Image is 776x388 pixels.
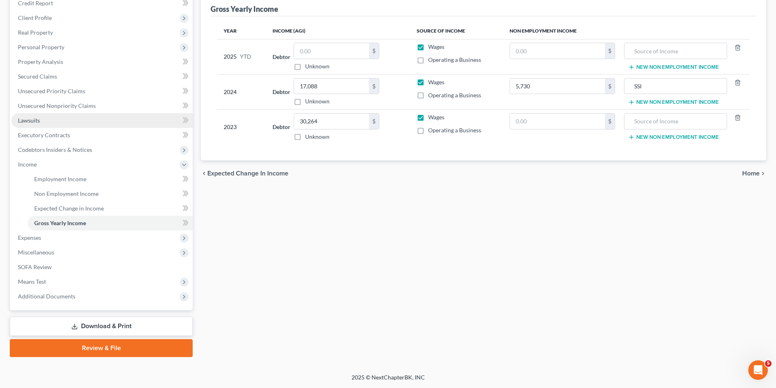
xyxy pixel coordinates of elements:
a: Gross Yearly Income [28,216,193,230]
div: $ [605,79,615,94]
span: SOFA Review [18,263,52,270]
span: Executory Contracts [18,132,70,138]
input: 0.00 [510,114,605,129]
input: Source of Income [629,79,722,94]
a: Unsecured Nonpriority Claims [11,99,193,113]
span: Expected Change in Income [207,170,288,177]
input: 0.00 [294,114,369,129]
span: Means Test [18,278,46,285]
button: New Non Employment Income [628,64,719,70]
span: Codebtors Insiders & Notices [18,146,92,153]
input: Source of Income [629,114,722,129]
span: Operating a Business [428,92,481,99]
div: $ [369,79,379,94]
div: $ [605,43,615,59]
span: Secured Claims [18,73,57,80]
th: Income (AGI) [266,23,410,39]
span: 5 [765,360,772,367]
span: Property Analysis [18,58,63,65]
div: 2025 © NextChapterBK, INC [156,373,620,388]
span: Real Property [18,29,53,36]
iframe: Intercom live chat [748,360,768,380]
span: Additional Documents [18,293,75,300]
label: Debtor [273,123,290,131]
a: Expected Change in Income [28,201,193,216]
div: 2024 [224,78,259,106]
div: $ [369,43,379,59]
span: Expenses [18,234,41,241]
label: Unknown [305,62,330,70]
button: New Non Employment Income [628,134,719,140]
button: Home chevron_right [742,170,766,177]
span: Personal Property [18,44,64,50]
span: Unsecured Nonpriority Claims [18,102,96,109]
label: Unknown [305,133,330,141]
span: Wages [428,79,444,85]
span: Non Employment Income [34,190,99,197]
div: 2023 [224,113,259,141]
button: chevron_left Expected Change in Income [201,170,288,177]
label: Debtor [273,53,290,61]
span: Miscellaneous [18,249,54,256]
span: Home [742,170,760,177]
span: Employment Income [34,175,86,182]
span: Wages [428,114,444,121]
span: Operating a Business [428,127,481,134]
div: 2025 [224,43,259,70]
button: New Non Employment Income [628,99,719,105]
span: Operating a Business [428,56,481,63]
a: Secured Claims [11,69,193,84]
span: Client Profile [18,14,52,21]
a: Property Analysis [11,55,193,69]
span: Wages [428,43,444,50]
input: 0.00 [294,43,369,59]
a: Unsecured Priority Claims [11,84,193,99]
span: Unsecured Priority Claims [18,88,85,94]
a: Non Employment Income [28,186,193,201]
div: $ [605,114,615,129]
span: Expected Change in Income [34,205,104,212]
span: Lawsuits [18,117,40,124]
a: Download & Print [10,317,193,336]
input: Source of Income [629,43,722,59]
th: Non Employment Income [503,23,750,39]
div: Gross Yearly Income [211,4,278,14]
div: $ [369,114,379,129]
a: Review & File [10,339,193,357]
a: Lawsuits [11,113,193,128]
input: 0.00 [294,79,369,94]
th: Year [217,23,266,39]
a: Executory Contracts [11,128,193,142]
i: chevron_right [760,170,766,177]
th: Source of Income [410,23,503,39]
span: Gross Yearly Income [34,219,86,226]
label: Debtor [273,88,290,96]
label: Unknown [305,97,330,105]
a: SOFA Review [11,260,193,274]
input: 0.00 [510,79,605,94]
i: chevron_left [201,170,207,177]
span: YTD [240,53,251,61]
span: Income [18,161,37,168]
input: 0.00 [510,43,605,59]
a: Employment Income [28,172,193,186]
